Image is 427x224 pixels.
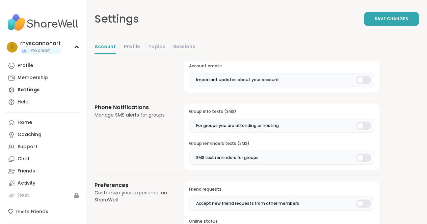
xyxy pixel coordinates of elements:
[196,123,279,129] span: For groups you are attending or hosting
[95,111,167,119] div: Manage SMS alerts for groups
[375,16,408,22] span: Save Changes
[18,99,29,105] div: Help
[18,143,37,150] div: Support
[18,156,30,162] div: Chat
[20,40,61,47] div: rhyscannonart
[18,62,33,69] div: Profile
[189,63,374,69] h3: Account emails
[196,155,259,161] span: SMS text reminders for groups
[124,40,140,54] a: Profile
[28,48,50,54] span: 1 Pro credit
[95,181,167,189] h3: Preferences
[18,131,42,138] div: Coaching
[5,177,81,189] a: Activity
[5,11,81,34] img: ShareWell Nav Logo
[95,103,167,111] h3: Phone Notifications
[5,60,81,72] a: Profile
[189,109,374,115] h3: Group info texts (SMS)
[18,180,35,187] div: Activity
[5,117,81,129] a: Home
[5,141,81,153] a: Support
[18,74,48,81] div: Membership
[18,119,32,126] div: Home
[196,77,279,83] span: Important updates about your account
[364,12,419,26] button: Save Changes
[5,165,81,177] a: Friends
[5,205,81,218] div: Invite Friends
[18,168,35,174] div: Friends
[5,129,81,141] a: Coaching
[189,141,374,147] h3: Group reminders texts (SMS)
[189,187,374,192] h3: Friend requests
[95,189,167,203] div: Customize your experience on ShareWell
[5,72,81,84] a: Membership
[95,40,116,54] a: Account
[18,192,29,199] div: Host
[95,11,139,27] div: Settings
[5,189,81,201] a: Host
[10,43,14,52] span: r
[148,40,165,54] a: Topics
[5,153,81,165] a: Chat
[5,96,81,108] a: Help
[173,40,195,54] a: Sessions
[196,200,299,206] span: Accept new friend requests from other members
